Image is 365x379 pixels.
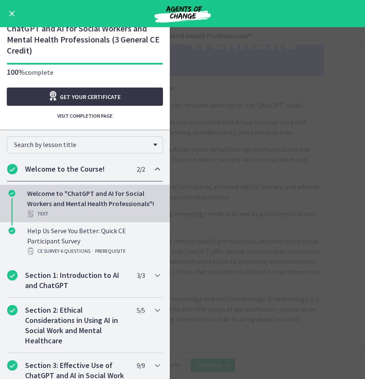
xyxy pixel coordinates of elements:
[25,305,129,346] h2: Section 2: Ethical Considerations in Using AI in Social Work and Mental Healthcare
[7,8,17,19] button: Enable menu
[7,67,163,77] p: complete
[14,140,149,149] span: Search by lesson title
[8,227,15,234] i: Completed
[137,164,145,174] span: 2 / 2
[137,270,145,280] span: 3 / 3
[27,209,160,219] div: Text
[60,92,121,102] span: Get your certificate
[59,246,90,256] span: · 6 Questions
[95,246,126,256] span: PREREQUISITE
[7,305,17,315] i: Completed
[7,360,17,371] i: Completed
[7,23,163,56] h1: ChatGPT and AI for Social Workers and Mental Health Professionals (3 General CE Credit)
[25,270,129,291] h2: Section 1: Introduction to AI and ChatGPT
[137,305,145,315] span: 5 / 5
[7,88,163,106] a: Get your certificate
[25,164,129,174] h2: Welcome to the Course!
[92,246,93,256] span: ·
[57,113,112,119] span: Visit completion page
[7,109,163,123] button: Visit completion page
[7,270,17,280] i: Completed
[7,136,163,153] div: Search by lesson title
[7,164,17,174] i: Completed
[132,3,233,24] img: Agents of Change
[137,360,145,371] span: 9 / 9
[48,91,60,101] i: Opens in a new window
[27,188,160,219] div: Welcome to "ChatGPT and AI for Social Workers and Mental Health Professionals"!
[8,190,15,197] i: Completed
[27,246,160,256] div: CE Survey
[27,226,160,256] div: Help Us Serve You Better: Quick CE Participant Survey
[7,67,25,77] span: 100%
